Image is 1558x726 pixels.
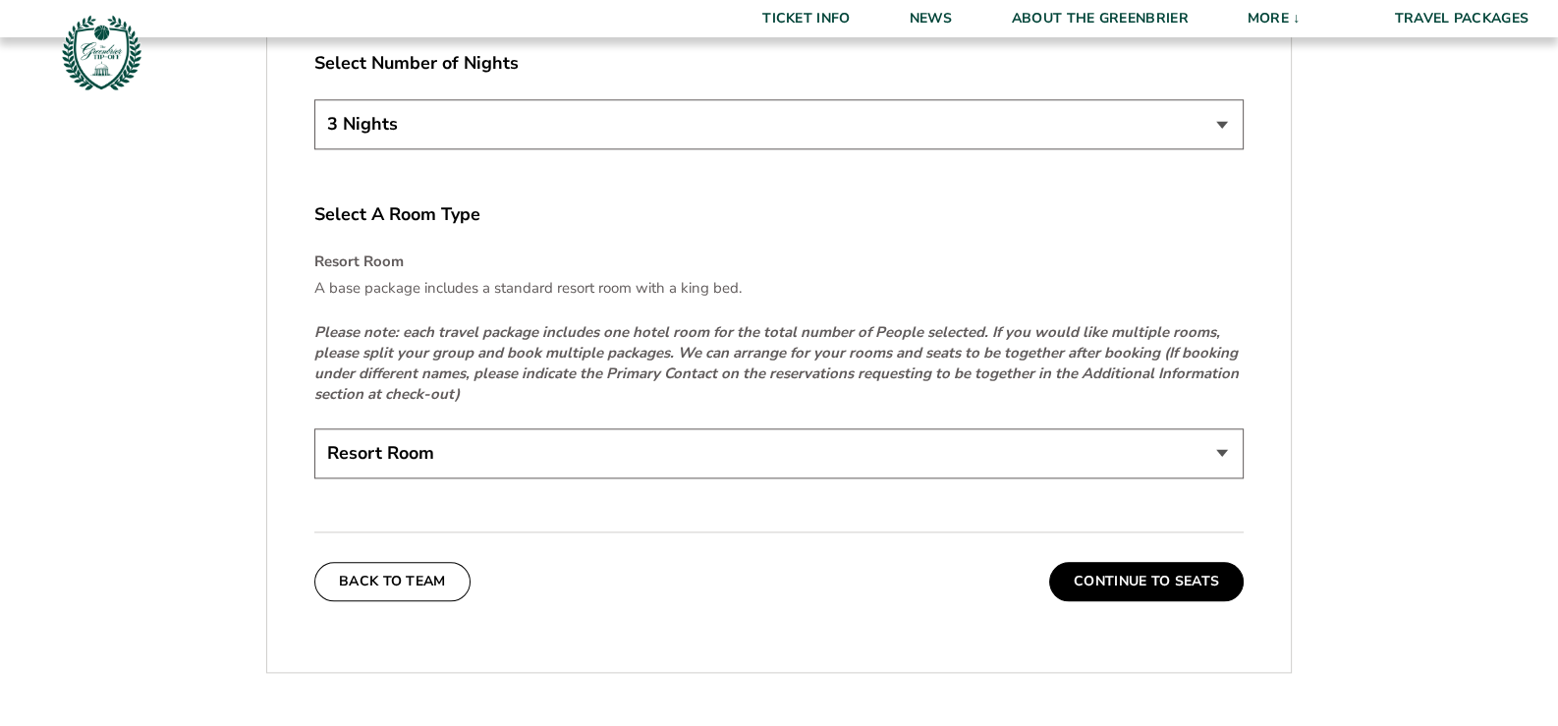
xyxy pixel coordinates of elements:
button: Back To Team [314,562,471,601]
label: Select Number of Nights [314,51,1244,76]
p: A base package includes a standard resort room with a king bed. [314,278,1244,299]
h4: Resort Room [314,251,1244,272]
label: Select A Room Type [314,202,1244,227]
button: Continue To Seats [1049,562,1244,601]
em: Please note: each travel package includes one hotel room for the total number of People selected.... [314,322,1239,404]
img: Greenbrier Tip-Off [59,10,144,95]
